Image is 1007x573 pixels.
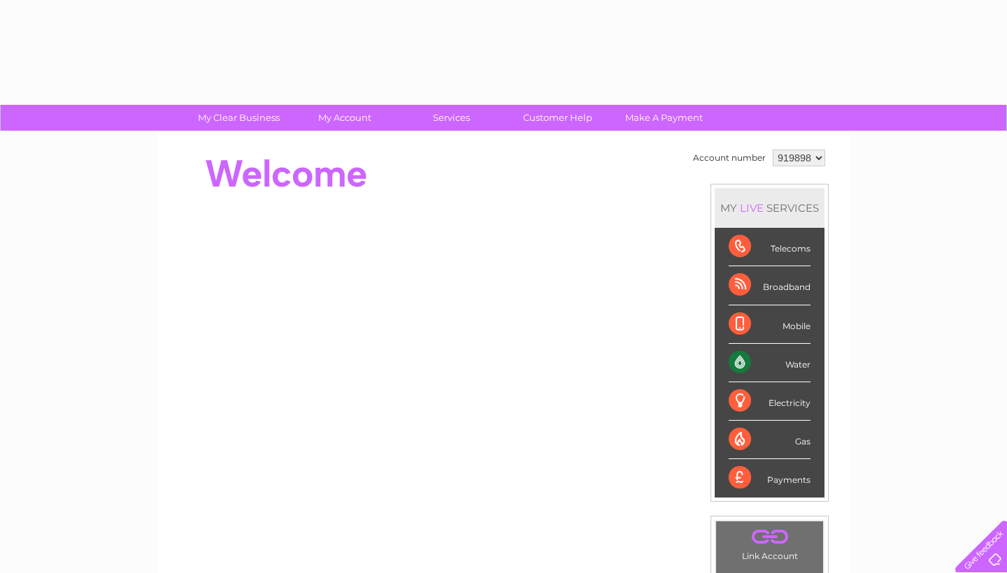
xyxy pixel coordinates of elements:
a: My Account [287,105,403,131]
a: . [720,525,820,549]
div: Broadband [729,266,810,305]
td: Link Account [715,521,824,565]
td: Account number [690,146,769,170]
div: Water [729,344,810,382]
div: MY SERVICES [715,188,824,228]
div: Payments [729,459,810,497]
div: Mobile [729,305,810,344]
a: Make A Payment [606,105,722,131]
div: LIVE [737,201,766,215]
div: Gas [729,421,810,459]
div: Telecoms [729,228,810,266]
a: Services [394,105,509,131]
a: My Clear Business [181,105,297,131]
div: Electricity [729,382,810,421]
a: Customer Help [500,105,615,131]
